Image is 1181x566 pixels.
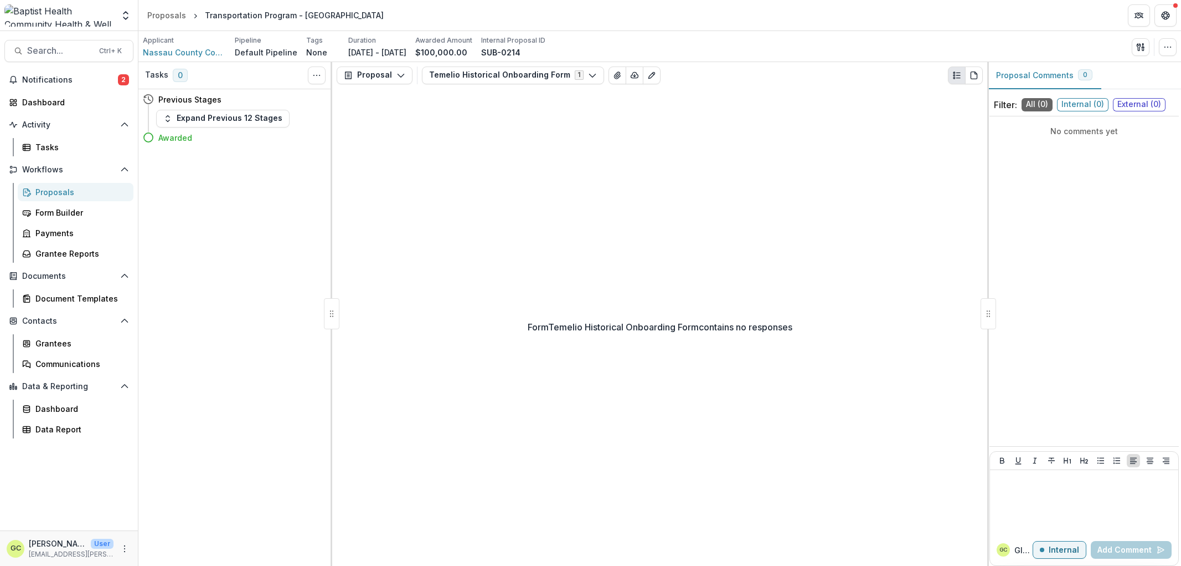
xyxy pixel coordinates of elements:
[35,338,125,349] div: Grantees
[22,317,116,326] span: Contacts
[1159,454,1173,467] button: Align Right
[4,71,133,89] button: Notifications2
[35,227,125,239] div: Payments
[422,67,604,84] button: Temelio Historical Onboarding Form1
[18,334,133,353] a: Grantees
[18,138,133,156] a: Tasks
[18,420,133,438] a: Data Report
[306,47,327,58] p: None
[1083,71,1087,79] span: 0
[35,358,125,370] div: Communications
[18,400,133,418] a: Dashboard
[18,289,133,308] a: Document Templates
[35,293,125,304] div: Document Templates
[999,547,1007,553] div: Glenwood Charles
[143,47,226,58] a: Nassau County Council on Aging
[143,7,190,23] a: Proposals
[1113,98,1165,111] span: External ( 0 )
[22,75,118,85] span: Notifications
[994,98,1017,111] p: Filter:
[118,4,133,27] button: Open entity switcher
[18,224,133,242] a: Payments
[1094,454,1107,467] button: Bullet List
[158,94,221,105] h4: Previous Stages
[35,403,125,415] div: Dashboard
[1127,454,1140,467] button: Align Left
[147,9,186,21] div: Proposals
[481,35,545,45] p: Internal Proposal ID
[1128,4,1150,27] button: Partners
[308,67,326,84] button: Toggle View Cancelled Tasks
[1045,454,1058,467] button: Strike
[91,539,114,549] p: User
[948,67,966,84] button: Plaintext view
[4,4,114,27] img: Baptist Health Community Health & Well Being logo
[1012,454,1025,467] button: Underline
[415,47,467,58] p: $100,000.00
[348,47,406,58] p: [DATE] - [DATE]
[22,120,116,130] span: Activity
[994,125,1174,137] p: No comments yet
[4,378,133,395] button: Open Data & Reporting
[481,47,520,58] p: SUB-0214
[996,454,1009,467] button: Bold
[205,9,384,21] div: Transportation Program - [GEOGRAPHIC_DATA]
[35,141,125,153] div: Tasks
[1028,454,1041,467] button: Italicize
[118,542,131,555] button: More
[35,186,125,198] div: Proposals
[18,244,133,263] a: Grantee Reports
[11,545,21,552] div: Glenwood Charles
[235,47,297,58] p: Default Pipeline
[643,67,661,84] button: Edit as form
[306,35,323,45] p: Tags
[1033,541,1086,559] button: Internal
[35,424,125,435] div: Data Report
[4,116,133,134] button: Open Activity
[156,110,290,128] button: Expand Previous 12 Stages
[143,7,388,23] nav: breadcrumb
[987,62,1101,89] button: Proposal Comments
[4,93,133,111] a: Dashboard
[158,132,192,144] h4: Awarded
[415,35,472,45] p: Awarded Amount
[348,35,376,45] p: Duration
[965,67,983,84] button: PDF view
[4,312,133,330] button: Open Contacts
[1057,98,1108,111] span: Internal ( 0 )
[22,165,116,175] span: Workflows
[29,538,86,549] p: [PERSON_NAME]
[18,203,133,222] a: Form Builder
[1061,454,1074,467] button: Heading 1
[4,161,133,179] button: Open Workflows
[173,69,188,82] span: 0
[1143,454,1157,467] button: Align Center
[528,320,792,334] p: Form Temelio Historical Onboarding Form contains no responses
[18,355,133,373] a: Communications
[27,45,92,56] span: Search...
[1014,544,1033,556] p: Glenwood C
[1022,98,1053,111] span: All ( 0 )
[118,74,129,85] span: 2
[35,207,125,218] div: Form Builder
[22,382,116,391] span: Data & Reporting
[337,67,412,84] button: Proposal
[235,35,261,45] p: Pipeline
[35,248,125,259] div: Grantee Reports
[22,272,116,281] span: Documents
[1154,4,1177,27] button: Get Help
[29,549,114,559] p: [EMAIL_ADDRESS][PERSON_NAME][DOMAIN_NAME]
[143,35,174,45] p: Applicant
[22,96,125,108] div: Dashboard
[608,67,626,84] button: View Attached Files
[1091,541,1172,559] button: Add Comment
[97,45,124,57] div: Ctrl + K
[4,40,133,62] button: Search...
[145,70,168,80] h3: Tasks
[1110,454,1123,467] button: Ordered List
[1049,545,1079,555] p: Internal
[18,183,133,201] a: Proposals
[4,267,133,285] button: Open Documents
[1077,454,1091,467] button: Heading 2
